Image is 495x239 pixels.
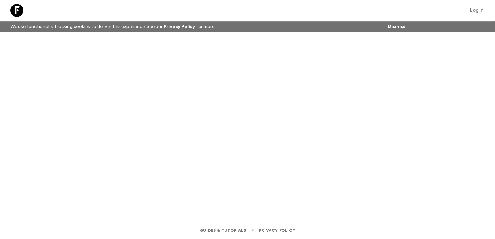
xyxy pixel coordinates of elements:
[259,227,295,234] a: Privacy Policy
[386,22,407,31] button: Dismiss
[164,24,195,29] a: Privacy Policy
[466,6,487,15] a: Log in
[8,21,218,32] p: We use functional & tracking cookies to deliver this experience. See our for more.
[200,227,246,234] a: Guides & Tutorials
